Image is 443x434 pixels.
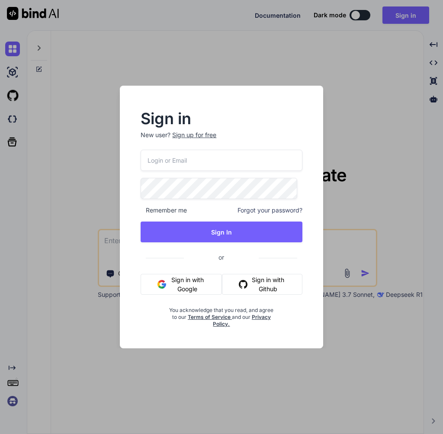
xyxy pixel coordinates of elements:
[188,314,232,320] a: Terms of Service
[213,314,271,327] a: Privacy Policy.
[172,131,216,139] div: Sign up for free
[141,274,222,295] button: Sign in with Google
[141,131,302,150] p: New user?
[141,222,302,242] button: Sign In
[238,206,302,215] span: Forgot your password?
[184,247,259,268] span: or
[168,302,276,328] div: You acknowledge that you read, and agree to our and our
[239,280,247,289] img: github
[222,274,302,295] button: Sign in with Github
[141,150,302,171] input: Login or Email
[141,112,302,125] h2: Sign in
[141,206,187,215] span: Remember me
[157,280,166,289] img: google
